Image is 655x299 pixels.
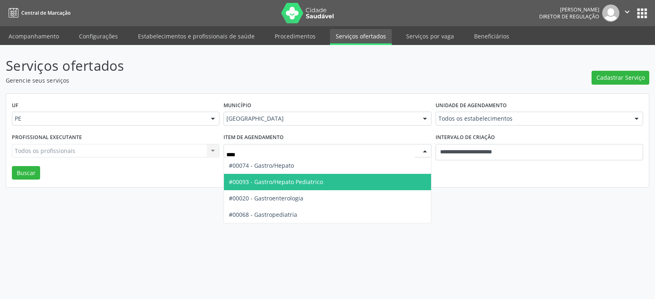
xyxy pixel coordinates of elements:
a: Configurações [73,29,124,43]
span: #00020 - Gastroenterologia [229,194,303,202]
p: Serviços ofertados [6,56,456,76]
label: Intervalo de criação [436,131,495,144]
button:  [619,4,635,22]
a: Serviços ofertados [330,29,392,45]
button: Cadastrar Serviço [592,71,649,85]
span: Todos os estabelecimentos [438,115,626,123]
label: Profissional executante [12,131,82,144]
a: Central de Marcação [6,6,70,20]
a: Procedimentos [269,29,321,43]
span: Central de Marcação [21,9,70,16]
span: Diretor de regulação [539,13,599,20]
label: UF [12,99,18,112]
span: Cadastrar Serviço [596,73,645,82]
span: #00068 - Gastropediatria [229,211,297,218]
button: Buscar [12,166,40,180]
label: Item de agendamento [224,131,284,144]
label: Município [224,99,251,112]
label: Unidade de agendamento [436,99,507,112]
span: PE [15,115,203,123]
div: [PERSON_NAME] [539,6,599,13]
a: Beneficiários [468,29,515,43]
p: Gerencie seus serviços [6,76,456,85]
i:  [623,7,632,16]
span: [GEOGRAPHIC_DATA] [226,115,414,123]
span: #00074 - Gastro/Hepato [229,162,294,169]
span: #00093 - Gastro/Hepato Pediatrico [229,178,323,186]
img: img [602,4,619,22]
a: Serviços por vaga [400,29,460,43]
button: apps [635,6,649,20]
a: Acompanhamento [3,29,65,43]
a: Estabelecimentos e profissionais de saúde [132,29,260,43]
